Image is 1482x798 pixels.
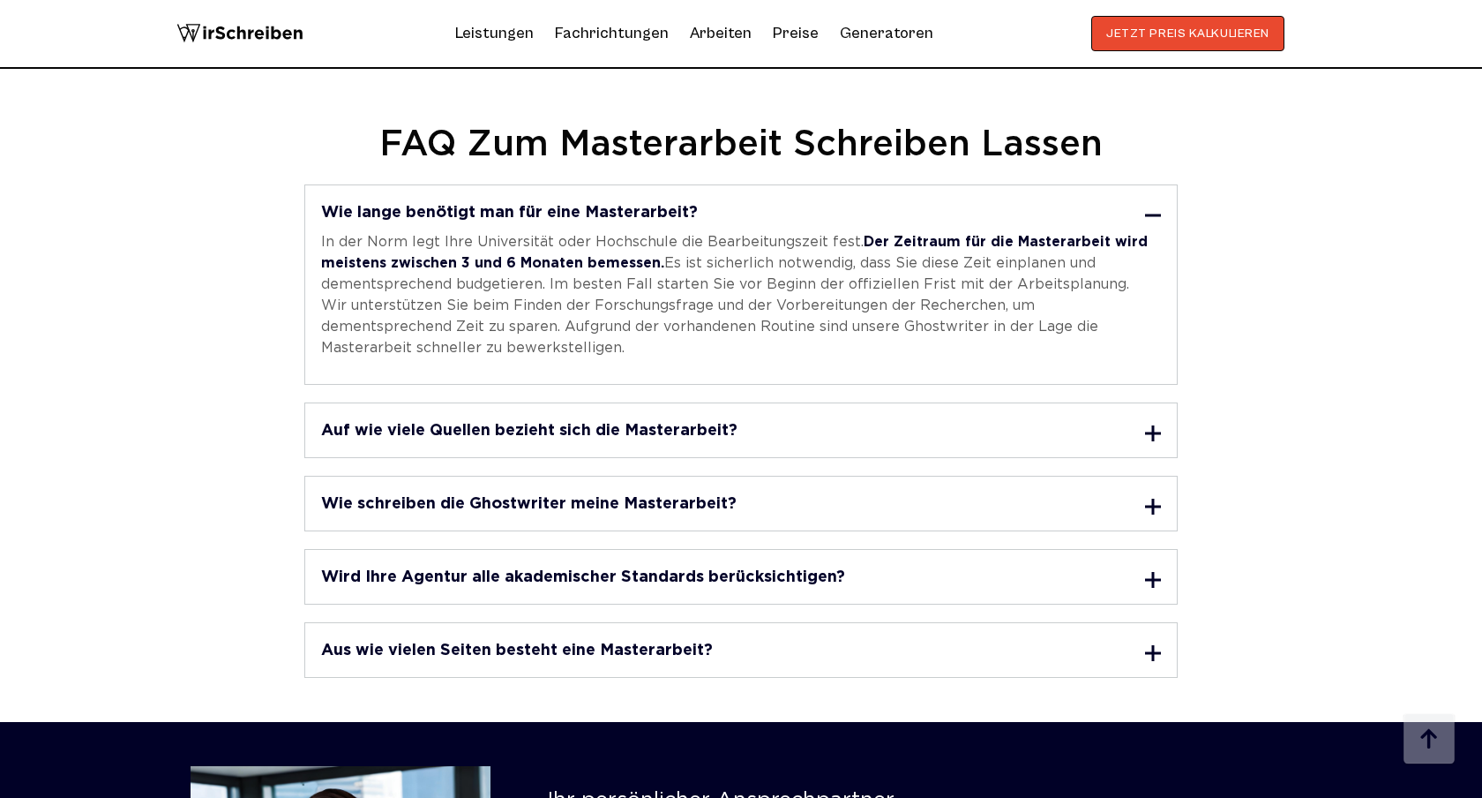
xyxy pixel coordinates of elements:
img: logo wirschreiben [176,16,303,51]
a: Generatoren [840,19,933,48]
a: Leistungen [455,19,534,48]
p: In der Norm legt Ihre Universität oder Hochschule die Bearbeitungszeit fest. Es ist sicherlich no... [321,232,1152,359]
a: Fachrichtungen [555,19,669,48]
h3: Aus wie vielen Seiten besteht eine Masterarbeit? [321,643,713,659]
h3: Wie lange benötigt man für eine Masterarbeit? [321,205,698,221]
h2: FAQ zum Masterarbeit Schreiben Lassen [191,124,1291,167]
a: Preise [773,24,819,42]
img: button top [1403,713,1456,766]
h3: Wird Ihre Agentur alle akademischer Standards berücksichtigen? [321,569,845,585]
h3: Auf wie viele Quellen bezieht sich die Masterarbeit? [321,423,737,439]
h3: Wie schreiben die Ghostwriter meine Masterarbeit? [321,496,737,512]
a: Arbeiten [690,19,752,48]
button: JETZT PREIS KALKULIEREN [1091,16,1284,51]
